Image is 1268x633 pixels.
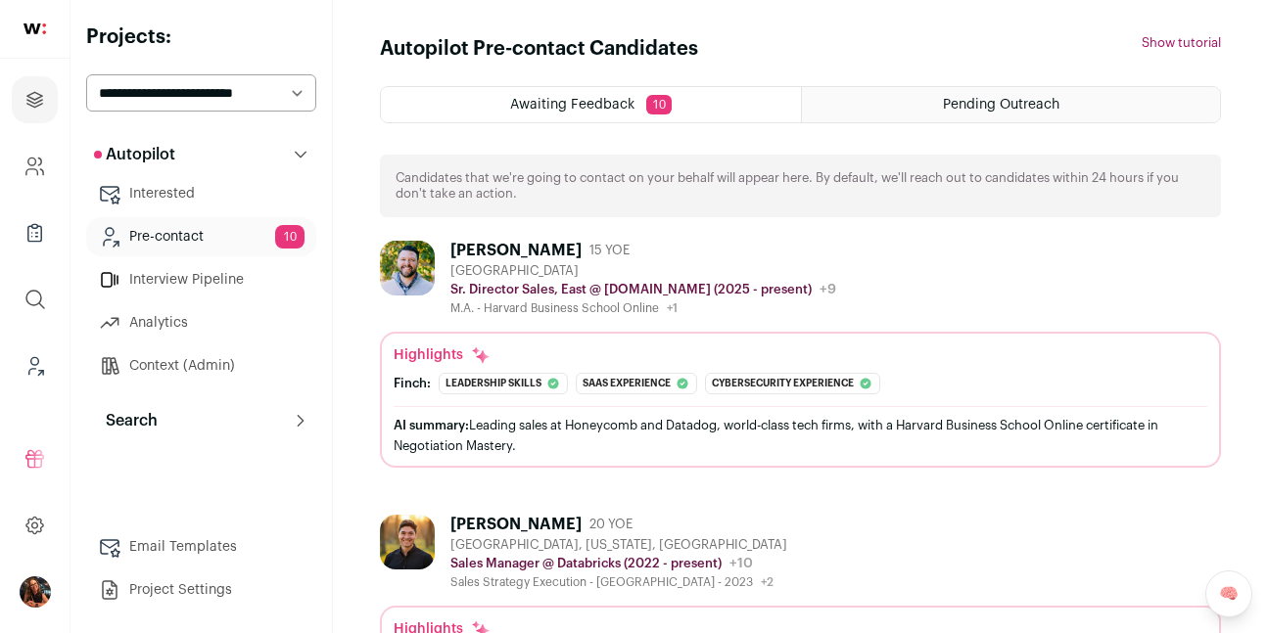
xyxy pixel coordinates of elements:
div: [GEOGRAPHIC_DATA] [450,263,836,279]
div: Leading sales at Honeycomb and Datadog, world-class tech firms, with a Harvard Business School On... [394,415,1207,456]
a: Pending Outreach [802,87,1221,122]
button: Show tutorial [1142,35,1221,51]
span: Awaiting Feedback [510,98,634,112]
div: M.A. - Harvard Business School Online [450,300,836,316]
div: Leadership skills [439,373,568,394]
a: Pre-contact10 [86,217,316,256]
a: Projects [12,76,58,123]
img: wellfound-shorthand-0d5821cbd27db2630d0214b213865d53afaa358527fdda9d0ea32b1df1b89c2c.svg [23,23,46,34]
p: Search [94,409,158,432]
a: 🧠 [1205,570,1252,617]
p: Autopilot [94,143,175,166]
div: Candidates that we're going to contact on your behalf will appear here. By default, we'll reach o... [380,155,1221,217]
div: [PERSON_NAME] [450,515,582,534]
a: Leads (Backoffice) [12,342,58,389]
span: 10 [275,225,305,249]
img: 13968079-medium_jpg [20,576,51,608]
span: +9 [820,283,836,296]
span: +2 [761,576,774,588]
a: Interview Pipeline [86,260,316,299]
span: +10 [729,557,753,570]
h2: Projects: [86,23,316,51]
div: Sales Strategy Execution - [GEOGRAPHIC_DATA] - 2023 [450,574,787,590]
button: Autopilot [86,135,316,174]
span: 15 YOE [589,243,630,258]
img: 37c9945d6c13d83e42ce94efdeec9291f4e664b81d2dae67d60c6af6fa9fedb2.jpg [380,515,435,569]
p: Sales Manager @ Databricks (2022 - present) [450,556,722,571]
p: Sr. Director Sales, East @ [DOMAIN_NAME] (2025 - present) [450,282,812,297]
div: Highlights [394,345,491,365]
div: [GEOGRAPHIC_DATA], [US_STATE], [GEOGRAPHIC_DATA] [450,537,787,553]
div: Finch: [394,376,431,391]
a: [PERSON_NAME] 15 YOE [GEOGRAPHIC_DATA] Sr. Director Sales, East @ [DOMAIN_NAME] (2025 - present) ... [380,241,1221,468]
span: 10 [646,95,672,114]
div: Saas experience [576,373,697,394]
span: Pending Outreach [943,98,1059,112]
button: Open dropdown [20,576,51,608]
a: Project Settings [86,570,316,610]
span: +1 [667,302,678,314]
span: AI summary: [394,419,469,431]
h1: Autopilot Pre-contact Candidates [380,35,698,63]
a: Company Lists [12,209,58,256]
div: Cybersecurity experience [705,373,880,394]
a: Analytics [86,303,316,342]
img: ee3fd5a5306264a4937b38ebc725aa52dc8780b33fde71aaa3fdf835783260f1 [380,241,435,295]
span: 20 YOE [589,517,633,532]
a: Company and ATS Settings [12,143,58,190]
div: [PERSON_NAME] [450,241,582,260]
button: Search [86,401,316,440]
a: Email Templates [86,527,316,566]
a: Interested [86,174,316,213]
a: Context (Admin) [86,346,316,385]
